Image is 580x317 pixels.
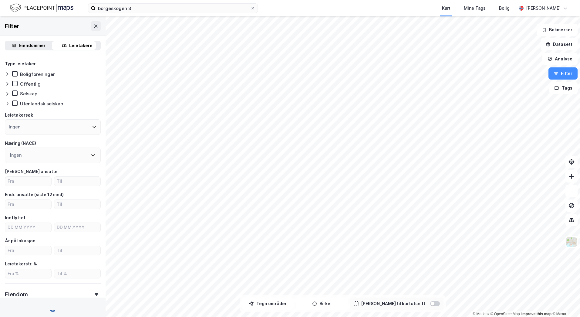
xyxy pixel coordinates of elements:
div: Endr. ansatte (siste 12 mnd) [5,191,64,198]
img: Z [566,236,577,248]
div: Kart [442,5,450,12]
input: Til % [54,269,100,278]
div: Leietakersøk [5,111,33,119]
input: Fra % [5,269,51,278]
div: Eiendom [5,291,28,298]
input: Søk på adresse, matrikkel, gårdeiere, leietakere eller personer [96,4,250,13]
input: Fra [5,177,51,186]
a: OpenStreetMap [491,312,520,316]
input: Til [54,246,100,255]
input: DD.MM.YYYY [54,223,100,232]
div: Leietakerstr. % [5,260,37,268]
div: Leietakere [69,42,93,49]
div: Bolig [499,5,510,12]
input: Fra [5,246,51,255]
div: Offentlig [20,81,41,87]
button: Filter [548,67,578,80]
input: Til [54,177,100,186]
div: Innflyttet [5,214,25,221]
div: [PERSON_NAME] til kartutsnitt [361,300,425,307]
div: Eiendommer [19,42,46,49]
div: Filter [5,21,19,31]
button: Tegn områder [242,298,294,310]
div: [PERSON_NAME] [526,5,561,12]
div: Selskap [20,91,37,97]
button: Sirkel [296,298,348,310]
a: Improve this map [521,312,551,316]
div: Ingen [10,152,22,159]
div: Utenlandsk selskap [20,101,63,107]
input: Til [54,200,100,209]
input: DD.MM.YYYY [5,223,51,232]
div: Kontrollprogram for chat [550,288,580,317]
button: Tags [549,82,578,94]
button: Analyse [542,53,578,65]
div: Type leietaker [5,60,36,67]
a: Mapbox [473,312,489,316]
input: Fra [5,200,51,209]
img: spinner.a6d8c91a73a9ac5275cf975e30b51cfb.svg [48,302,58,312]
div: Næring (NACE) [5,140,36,147]
div: Mine Tags [464,5,486,12]
button: Bokmerker [537,24,578,36]
iframe: Chat Widget [550,288,580,317]
div: [PERSON_NAME] ansatte [5,168,58,175]
div: Boligforeninger [20,71,55,77]
div: År på lokasjon [5,237,35,244]
img: logo.f888ab2527a4732fd821a326f86c7f29.svg [10,3,73,13]
div: Ingen [9,123,20,131]
button: Datasett [541,38,578,50]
